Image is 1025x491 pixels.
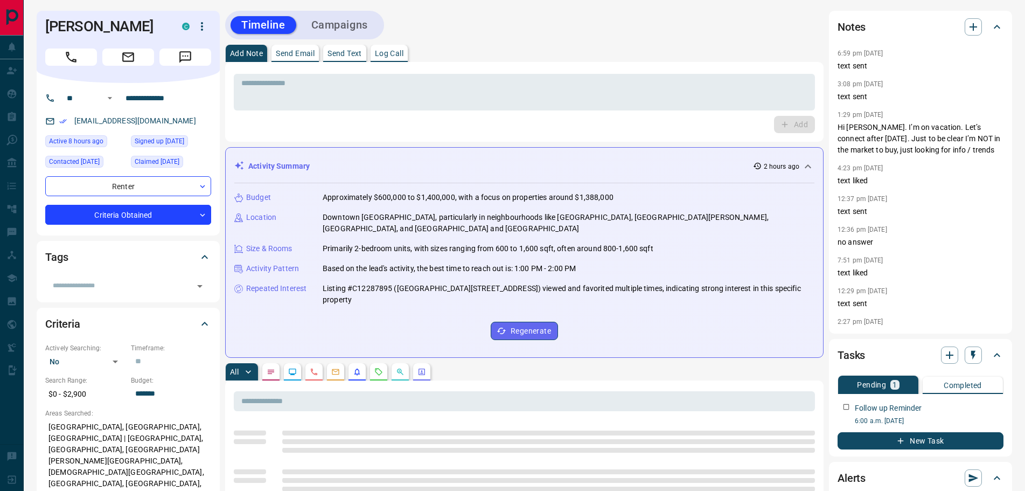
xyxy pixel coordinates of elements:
[310,368,318,376] svg: Calls
[45,49,97,66] span: Call
[49,156,100,167] span: Contacted [DATE]
[246,263,299,274] p: Activity Pattern
[838,195,887,203] p: 12:37 pm [DATE]
[353,368,361,376] svg: Listing Alerts
[246,192,271,203] p: Budget
[838,465,1003,491] div: Alerts
[288,368,297,376] svg: Lead Browsing Activity
[323,212,814,234] p: Downtown [GEOGRAPHIC_DATA], particularly in neighbourhoods like [GEOGRAPHIC_DATA], [GEOGRAPHIC_DA...
[45,205,211,225] div: Criteria Obtained
[301,16,379,34] button: Campaigns
[838,206,1003,217] p: text sent
[331,368,340,376] svg: Emails
[45,244,211,270] div: Tags
[838,257,883,264] p: 7:51 pm [DATE]
[135,156,179,167] span: Claimed [DATE]
[323,263,576,274] p: Based on the lead's activity, the best time to reach out is: 1:00 PM - 2:00 PM
[855,416,1003,426] p: 6:00 a.m. [DATE]
[182,23,190,30] div: condos.ca
[45,315,80,333] h2: Criteria
[944,382,982,389] p: Completed
[396,368,405,376] svg: Opportunities
[246,283,306,294] p: Repeated Interest
[231,16,296,34] button: Timeline
[135,136,184,147] span: Signed up [DATE]
[45,176,211,196] div: Renter
[131,376,211,385] p: Budget:
[838,287,887,295] p: 12:29 pm [DATE]
[276,50,315,57] p: Send Email
[838,432,1003,449] button: New Task
[838,164,883,172] p: 4:23 pm [DATE]
[131,135,211,150] div: Tue Nov 06 2018
[45,156,125,171] div: Fri Aug 15 2025
[764,162,799,171] p: 2 hours ago
[45,343,125,353] p: Actively Searching:
[838,237,1003,248] p: no answer
[838,226,887,233] p: 12:36 pm [DATE]
[838,175,1003,186] p: text liked
[838,14,1003,40] div: Notes
[857,381,886,389] p: Pending
[230,50,263,57] p: Add Note
[246,243,292,254] p: Size & Rooms
[375,50,403,57] p: Log Call
[491,322,558,340] button: Regenerate
[892,381,897,389] p: 1
[248,161,310,172] p: Activity Summary
[49,136,103,147] span: Active 8 hours ago
[323,283,814,306] p: Listing #C12287895 ([GEOGRAPHIC_DATA][STREET_ADDRESS]) viewed and favorited multiple times, indic...
[855,403,922,414] p: Follow up Reminder
[131,156,211,171] div: Sun Jun 25 2023
[267,368,275,376] svg: Notes
[323,192,613,203] p: Approximately $600,000 to $1,400,000, with a focus on properties around $1,388,000
[838,91,1003,102] p: text sent
[838,347,865,364] h2: Tasks
[246,212,276,223] p: Location
[417,368,426,376] svg: Agent Actions
[192,279,207,294] button: Open
[45,385,125,403] p: $0 - $2,900
[838,469,866,487] h2: Alerts
[230,368,239,376] p: All
[102,49,154,66] span: Email
[838,60,1003,72] p: text sent
[327,50,362,57] p: Send Text
[59,117,67,125] svg: Email Verified
[45,376,125,385] p: Search Range:
[838,318,883,326] p: 2:27 pm [DATE]
[838,342,1003,368] div: Tasks
[45,353,125,370] div: No
[45,135,125,150] div: Sat Sep 13 2025
[234,156,814,176] div: Activity Summary2 hours ago
[838,111,883,119] p: 1:29 pm [DATE]
[159,49,211,66] span: Message
[838,267,1003,279] p: text liked
[45,311,211,337] div: Criteria
[838,298,1003,309] p: text sent
[131,343,211,353] p: Timeframe:
[45,248,68,266] h2: Tags
[45,18,166,35] h1: [PERSON_NAME]
[103,92,116,105] button: Open
[838,18,866,36] h2: Notes
[838,50,883,57] p: 6:59 pm [DATE]
[323,243,653,254] p: Primarily 2-bedroom units, with sizes ranging from 600 to 1,600 sqft, often around 800-1,600 sqft
[838,80,883,88] p: 3:08 pm [DATE]
[45,409,211,418] p: Areas Searched:
[838,122,1003,156] p: Hi [PERSON_NAME]. I’m on vacation. Let’s connect after [DATE]. Just to be clear I’m NOT in the ma...
[374,368,383,376] svg: Requests
[74,116,196,125] a: [EMAIL_ADDRESS][DOMAIN_NAME]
